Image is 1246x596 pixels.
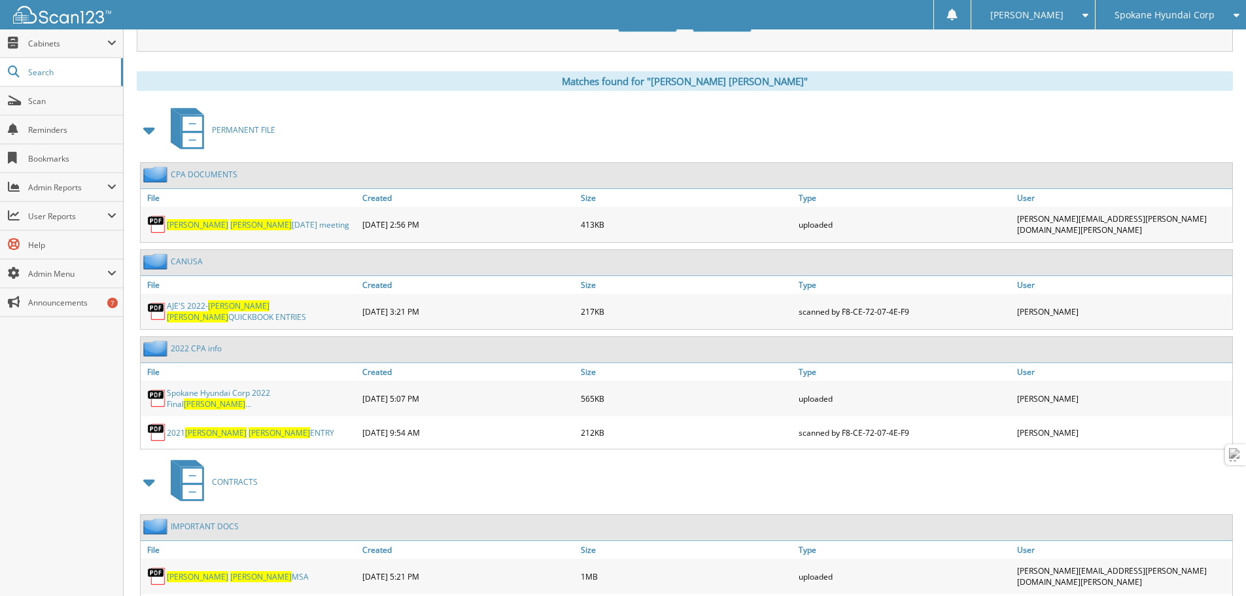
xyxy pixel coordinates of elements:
a: User [1014,189,1232,207]
a: Type [795,541,1014,559]
span: [PERSON_NAME] [167,571,228,582]
span: CONTRACTS [212,476,258,487]
span: [PERSON_NAME] [167,311,228,323]
span: Cabinets [28,38,107,49]
img: PDF.png [147,423,167,442]
span: [PERSON_NAME] [208,300,269,311]
div: 1MB [578,562,796,591]
a: Type [795,276,1014,294]
div: 217KB [578,297,796,326]
span: [PERSON_NAME] [249,427,310,438]
div: uploaded [795,384,1014,413]
a: File [141,189,359,207]
iframe: Chat Widget [1181,533,1246,596]
a: File [141,363,359,381]
span: Bookmarks [28,153,116,164]
a: 2021[PERSON_NAME] [PERSON_NAME]ENTRY [167,427,334,438]
a: Spokane Hyundai Corp 2022 Final[PERSON_NAME]... [167,387,356,410]
span: Search [28,67,114,78]
a: Created [359,189,578,207]
div: [PERSON_NAME][EMAIL_ADDRESS][PERSON_NAME][DOMAIN_NAME] [PERSON_NAME] [1014,562,1232,591]
a: AJE'S 2022-[PERSON_NAME] [PERSON_NAME]QUICKBOOK ENTRIES [167,300,356,323]
a: Type [795,363,1014,381]
div: [DATE] 5:21 PM [359,562,578,591]
div: [DATE] 9:54 AM [359,419,578,446]
span: Admin Reports [28,182,107,193]
img: folder2.png [143,340,171,357]
span: Scan [28,96,116,107]
span: [PERSON_NAME] [184,398,245,410]
div: 212KB [578,419,796,446]
a: Size [578,189,796,207]
div: [DATE] 5:07 PM [359,384,578,413]
a: Created [359,276,578,294]
a: Size [578,363,796,381]
a: File [141,276,359,294]
a: CANUSA [171,256,203,267]
div: uploaded [795,562,1014,591]
img: folder2.png [143,253,171,270]
span: [PERSON_NAME] [230,571,292,582]
img: PDF.png [147,215,167,234]
a: Size [578,541,796,559]
span: [PERSON_NAME] [185,427,247,438]
a: PERMANENT FILE [163,104,275,156]
span: [PERSON_NAME] [230,219,292,230]
span: [PERSON_NAME] [990,11,1064,19]
img: PDF.png [147,389,167,408]
a: User [1014,363,1232,381]
div: [PERSON_NAME] [1014,297,1232,326]
a: IMPORTANT DOCS [171,521,239,532]
a: Type [795,189,1014,207]
img: PDF.png [147,302,167,321]
a: Size [578,276,796,294]
div: [PERSON_NAME] [1014,419,1232,446]
div: scanned by F8-CE-72-07-4E-F9 [795,419,1014,446]
div: [DATE] 2:56 PM [359,210,578,239]
img: scan123-logo-white.svg [13,6,111,24]
a: 2022 CPA info [171,343,222,354]
div: 565KB [578,384,796,413]
div: [DATE] 3:21 PM [359,297,578,326]
a: [PERSON_NAME] [PERSON_NAME]MSA [167,571,309,582]
img: folder2.png [143,166,171,183]
span: Reminders [28,124,116,135]
img: folder2.png [143,518,171,535]
span: Spokane Hyundai Corp [1115,11,1215,19]
a: File [141,541,359,559]
div: [PERSON_NAME] [1014,384,1232,413]
img: PDF.png [147,567,167,586]
div: uploaded [795,210,1014,239]
span: User Reports [28,211,107,222]
a: [PERSON_NAME] [PERSON_NAME][DATE] meeting [167,219,349,230]
div: 413KB [578,210,796,239]
a: CPA DOCUMENTS [171,169,237,180]
a: Created [359,363,578,381]
a: User [1014,541,1232,559]
span: Admin Menu [28,268,107,279]
a: User [1014,276,1232,294]
a: CONTRACTS [163,456,258,508]
div: 7 [107,298,118,308]
div: Matches found for "[PERSON_NAME] [PERSON_NAME]" [137,71,1233,91]
div: scanned by F8-CE-72-07-4E-F9 [795,297,1014,326]
span: Help [28,239,116,251]
span: PERMANENT FILE [212,124,275,135]
span: [PERSON_NAME] [167,219,228,230]
a: Created [359,541,578,559]
div: [PERSON_NAME][EMAIL_ADDRESS][PERSON_NAME][DOMAIN_NAME] [PERSON_NAME] [1014,210,1232,239]
span: Announcements [28,297,116,308]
